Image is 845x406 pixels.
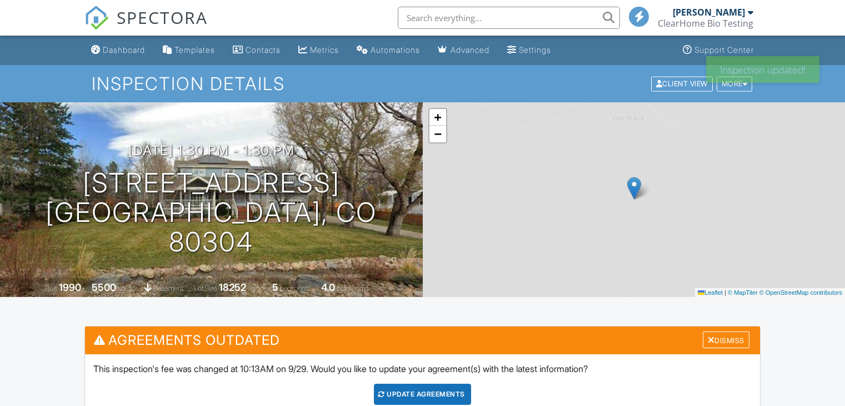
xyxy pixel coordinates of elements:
[153,284,183,293] span: basement
[374,384,471,405] div: Update Agreements
[434,127,441,141] span: −
[627,177,641,200] img: Marker
[434,110,441,124] span: +
[706,56,819,83] div: Inspection updated!
[92,281,116,293] div: 5500
[59,281,81,293] div: 1990
[272,281,278,293] div: 5
[717,76,753,91] div: More
[194,284,217,293] span: Lot Size
[87,40,149,61] a: Dashboard
[398,7,620,29] input: Search everything...
[503,40,556,61] a: Settings
[698,289,723,296] a: Leaflet
[651,76,713,91] div: Client View
[650,79,716,87] a: Client View
[246,45,281,55] div: Contacts
[280,284,311,293] span: bedrooms
[117,6,208,29] span: SPECTORA
[118,284,133,293] span: sq. ft.
[658,18,753,29] div: ClearHome Bio Testing
[248,284,262,293] span: sq.ft.
[103,45,145,55] div: Dashboard
[310,45,339,55] div: Metrics
[18,169,405,256] h1: [STREET_ADDRESS] [GEOGRAPHIC_DATA], CO 80304
[219,281,246,293] div: 18252
[128,143,294,158] h3: [DATE] 1:30 pm - 1:30 pm
[673,7,745,18] div: [PERSON_NAME]
[371,45,420,55] div: Automations
[703,331,749,349] div: Dismiss
[294,40,343,61] a: Metrics
[337,284,368,293] span: bathrooms
[429,109,446,126] a: Zoom in
[174,45,215,55] div: Templates
[158,40,219,61] a: Templates
[321,281,335,293] div: 4.0
[694,45,754,55] div: Support Center
[451,45,489,55] div: Advanced
[678,40,758,61] a: Support Center
[724,289,726,296] span: |
[92,74,753,93] h1: Inspection Details
[85,326,760,354] h3: Agreements Outdated
[429,126,446,142] a: Zoom out
[759,289,842,296] a: © OpenStreetMap contributors
[433,40,494,61] a: Advanced
[352,40,424,61] a: Automations (Basic)
[84,6,109,30] img: The Best Home Inspection Software - Spectora
[228,40,285,61] a: Contacts
[84,15,208,38] a: SPECTORA
[45,284,57,293] span: Built
[728,289,758,296] a: © MapTiler
[519,45,551,55] div: Settings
